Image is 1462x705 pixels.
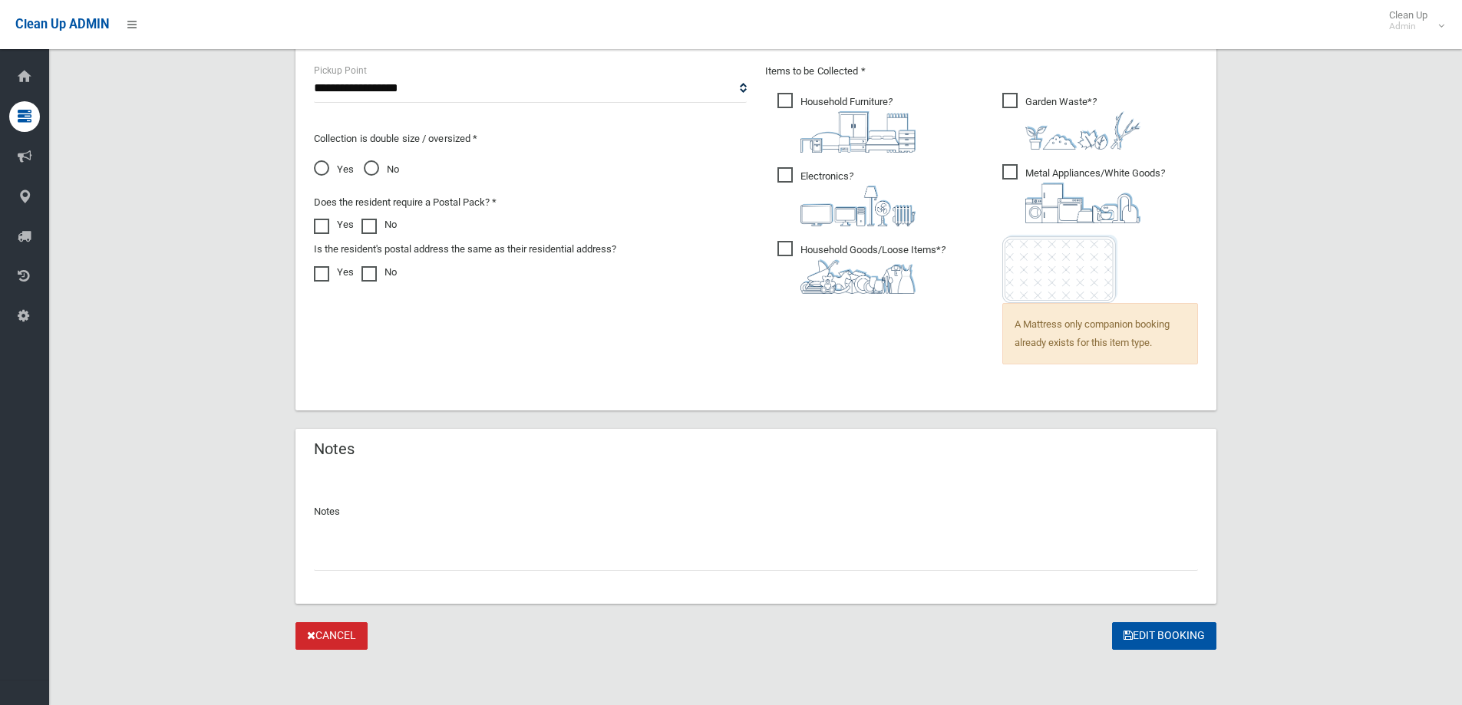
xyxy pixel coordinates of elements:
img: e7408bece873d2c1783593a074e5cb2f.png [1002,235,1117,303]
span: Yes [314,160,354,179]
span: Clean Up ADMIN [15,17,109,31]
i: ? [1025,96,1140,150]
header: Notes [295,434,373,464]
img: 4fd8a5c772b2c999c83690221e5242e0.png [1025,111,1140,150]
img: 394712a680b73dbc3d2a6a3a7ffe5a07.png [800,186,916,226]
label: Does the resident require a Postal Pack? * [314,193,497,212]
span: Electronics [777,167,916,226]
img: aa9efdbe659d29b613fca23ba79d85cb.png [800,111,916,153]
span: Metal Appliances/White Goods [1002,164,1165,223]
span: Clean Up [1381,9,1443,32]
span: Household Goods/Loose Items* [777,241,946,294]
label: Is the resident's postal address the same as their residential address? [314,240,616,259]
p: Collection is double size / oversized * [314,130,747,148]
img: b13cc3517677393f34c0a387616ef184.png [800,259,916,294]
i: ? [800,170,916,226]
small: Admin [1389,21,1427,32]
button: Edit Booking [1112,622,1216,651]
i: ? [800,96,916,153]
label: Yes [314,216,354,234]
span: Household Furniture [777,93,916,153]
a: Cancel [295,622,368,651]
label: Yes [314,263,354,282]
label: No [361,263,397,282]
p: Items to be Collected * [765,62,1198,81]
img: 36c1b0289cb1767239cdd3de9e694f19.png [1025,183,1140,223]
span: A Mattress only companion booking already exists for this item type. [1002,303,1198,364]
span: No [364,160,399,179]
i: ? [800,244,946,294]
i: ? [1025,167,1165,223]
span: Garden Waste* [1002,93,1140,150]
label: No [361,216,397,234]
p: Notes [314,502,1198,521]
